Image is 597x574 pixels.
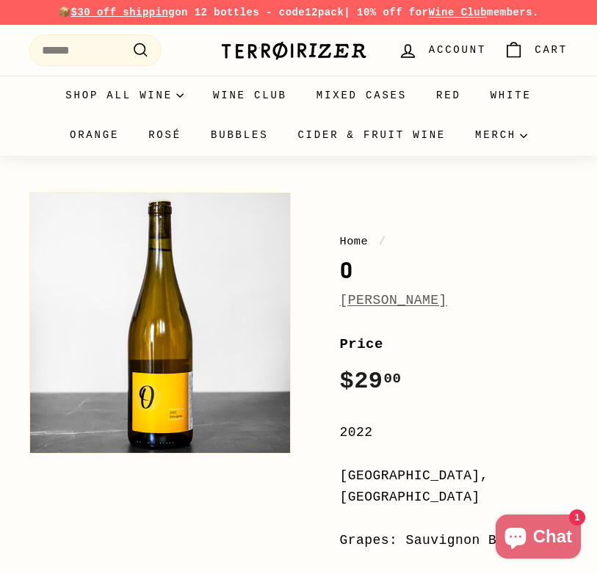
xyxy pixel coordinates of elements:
inbox-online-store-chat: Shopify online store chat [491,515,585,562]
h1: O [340,258,568,283]
sup: 00 [383,371,401,387]
a: [PERSON_NAME] [340,293,447,308]
div: [GEOGRAPHIC_DATA], [GEOGRAPHIC_DATA] [340,465,568,508]
p: 📦 on 12 bottles - code | 10% off for members. [29,4,568,21]
summary: Shop all wine [51,76,198,115]
span: $29 [340,368,402,395]
a: Rosé [134,115,196,155]
summary: Merch [460,115,542,155]
span: Cart [535,42,568,58]
div: 2022 [340,422,568,443]
a: Orange [55,115,134,155]
label: Price [340,333,568,355]
a: Account [389,29,495,72]
span: $30 off shipping [71,7,176,18]
a: Home [340,235,369,248]
nav: breadcrumbs [340,233,568,250]
a: Wine Club [428,7,487,18]
div: Grapes: Sauvignon Blanc [340,530,568,551]
img: O [30,193,290,453]
a: Bubbles [196,115,283,155]
strong: 12pack [305,7,344,18]
a: White [476,76,546,115]
span: Account [429,42,486,58]
a: Cart [495,29,576,72]
span: / [375,235,390,248]
a: Red [421,76,476,115]
a: Cider & Fruit Wine [283,115,460,155]
a: Mixed Cases [302,76,421,115]
a: Wine Club [198,76,302,115]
